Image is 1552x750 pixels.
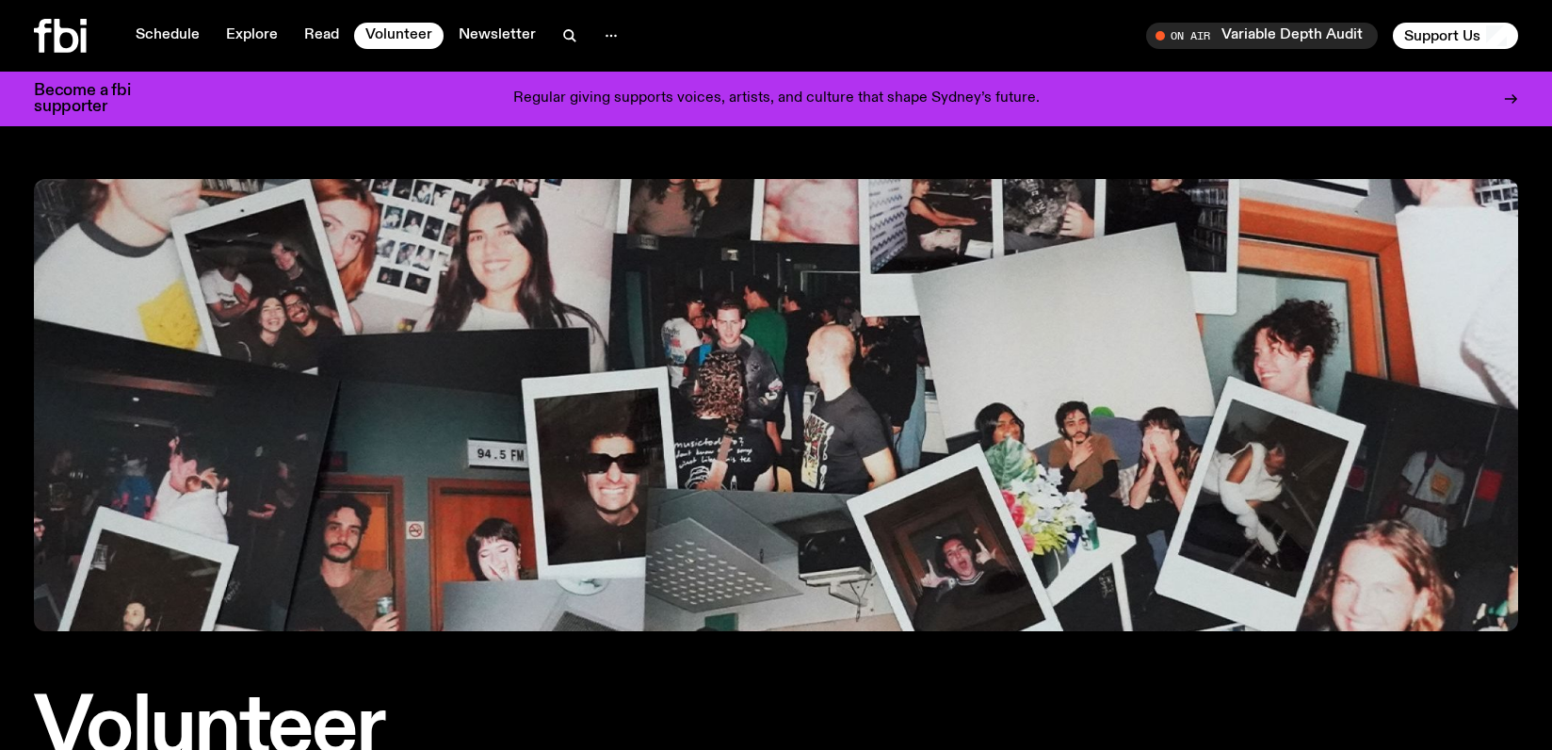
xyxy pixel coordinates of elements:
[34,179,1518,631] img: A collage of photographs and polaroids showing FBI volunteers.
[1404,27,1480,44] span: Support Us
[1393,23,1518,49] button: Support Us
[447,23,547,49] a: Newsletter
[513,90,1040,107] p: Regular giving supports voices, artists, and culture that shape Sydney’s future.
[215,23,289,49] a: Explore
[293,23,350,49] a: Read
[124,23,211,49] a: Schedule
[1146,23,1378,49] button: On AirVariable Depth Audit
[34,83,154,115] h3: Become a fbi supporter
[354,23,444,49] a: Volunteer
